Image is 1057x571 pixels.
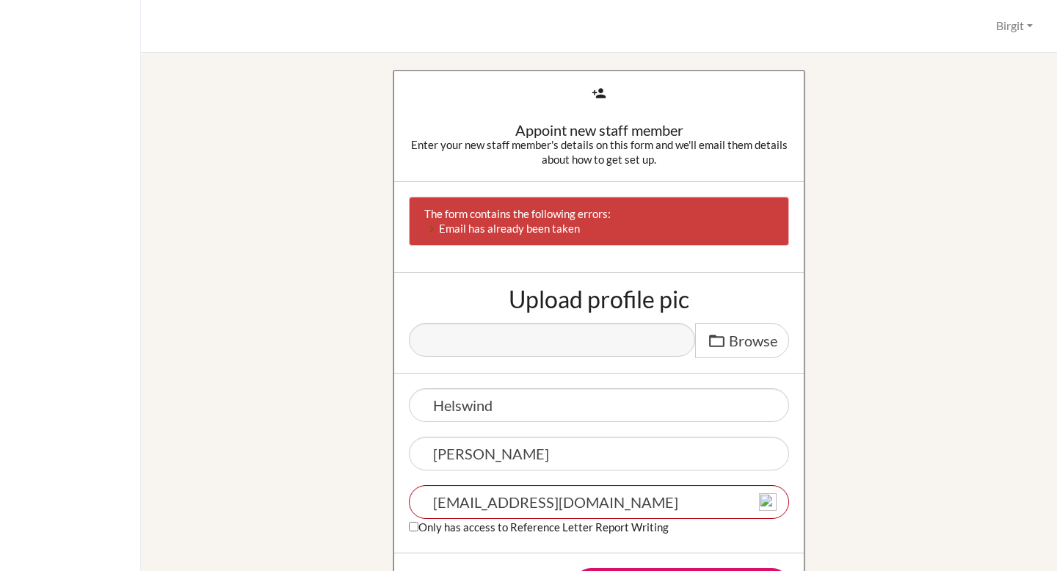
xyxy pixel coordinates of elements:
[409,137,789,167] div: Enter your new staff member's details on this form and we'll email them details about how to get ...
[759,493,777,511] img: npw-badge-icon-locked.svg
[409,437,789,470] input: Last name
[409,522,418,531] input: Only has access to Reference Letter Report Writing
[409,485,789,519] input: Email
[409,197,789,246] div: The form contains the following errors:
[409,123,789,137] div: Appoint new staff member
[729,332,777,349] span: Browse
[409,519,669,534] label: Only has access to Reference Letter Report Writing
[509,288,689,311] label: Upload profile pic
[989,12,1039,40] button: Birgit
[424,221,741,236] li: Email has already been taken
[409,388,789,422] input: First name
